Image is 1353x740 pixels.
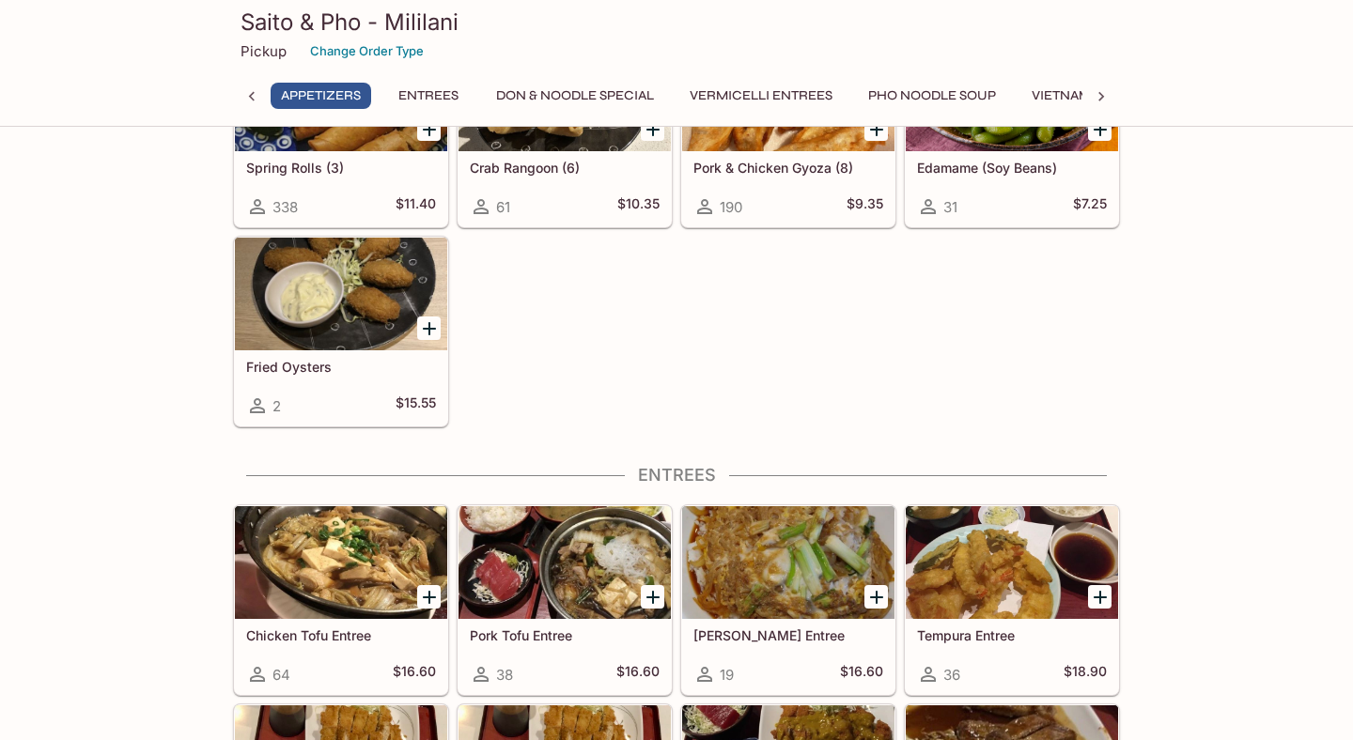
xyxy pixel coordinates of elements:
button: Don & Noodle Special [486,83,664,109]
button: Vietnamese Sandwiches [1021,83,1220,109]
h5: Tempura Entree [917,627,1107,643]
h5: Pork Tofu Entree [470,627,660,643]
button: Add Fried Oysters [417,316,441,340]
span: 338 [272,198,298,216]
h5: Crab Rangoon (6) [470,160,660,176]
h5: $9.35 [847,195,883,218]
h5: $16.60 [616,663,660,686]
button: Change Order Type [302,37,432,66]
button: Entrees [386,83,471,109]
a: [PERSON_NAME] Entree19$16.60 [681,505,895,695]
h5: $18.90 [1064,663,1107,686]
div: Pork & Chicken Gyoza (8) [682,39,894,151]
span: 19 [720,666,734,684]
div: Chicken Tofu Entree [235,506,447,619]
p: Pickup [241,42,287,60]
div: Edamame (Soy Beans) [906,39,1118,151]
h5: [PERSON_NAME] Entree [693,627,883,643]
span: 31 [943,198,957,216]
h5: Fried Oysters [246,359,436,375]
span: 190 [720,198,742,216]
h4: Entrees [233,465,1120,486]
a: Edamame (Soy Beans)31$7.25 [905,38,1119,227]
button: Add Pork & Chicken Gyoza (8) [864,117,888,141]
h5: $15.55 [396,394,436,417]
h5: $10.35 [617,195,660,218]
a: Fried Oysters2$15.55 [234,237,448,426]
span: 36 [943,666,960,684]
h5: $11.40 [396,195,436,218]
button: Add Chicken Tofu Entree [417,585,441,609]
a: Crab Rangoon (6)61$10.35 [458,38,672,227]
a: Spring Rolls (3)338$11.40 [234,38,448,227]
div: Tempura Entree [906,506,1118,619]
h5: Spring Rolls (3) [246,160,436,176]
div: Fried Oysters [235,238,447,350]
a: Chicken Tofu Entree64$16.60 [234,505,448,695]
button: Pho Noodle Soup [858,83,1006,109]
button: Add Spring Rolls (3) [417,117,441,141]
h5: Pork & Chicken Gyoza (8) [693,160,883,176]
h5: $7.25 [1073,195,1107,218]
button: Add Pork Tofu Entree [641,585,664,609]
div: Pork Tofu Entree [459,506,671,619]
span: 64 [272,666,290,684]
button: Appetizers [271,83,371,109]
a: Pork & Chicken Gyoza (8)190$9.35 [681,38,895,227]
button: Vermicelli Entrees [679,83,843,109]
h5: Chicken Tofu Entree [246,627,436,643]
button: Add Katsu Tama Entree [864,585,888,609]
a: Pork Tofu Entree38$16.60 [458,505,672,695]
button: Add Crab Rangoon (6) [641,117,664,141]
div: Katsu Tama Entree [682,506,894,619]
h5: $16.60 [840,663,883,686]
h3: Saito & Pho - Mililani [241,8,1112,37]
span: 38 [496,666,513,684]
h5: $16.60 [393,663,436,686]
span: 61 [496,198,510,216]
button: Add Edamame (Soy Beans) [1088,117,1112,141]
div: Crab Rangoon (6) [459,39,671,151]
a: Tempura Entree36$18.90 [905,505,1119,695]
span: 2 [272,397,281,415]
button: Add Tempura Entree [1088,585,1112,609]
div: Spring Rolls (3) [235,39,447,151]
h5: Edamame (Soy Beans) [917,160,1107,176]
